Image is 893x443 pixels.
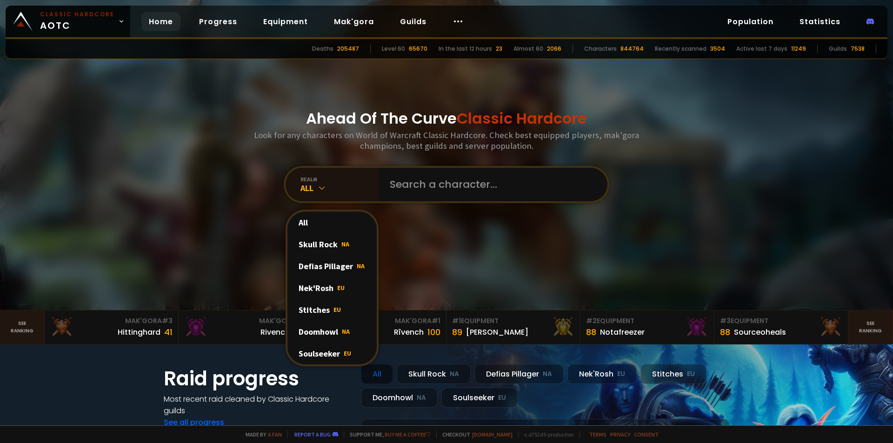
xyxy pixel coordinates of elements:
[409,45,427,53] div: 65670
[344,349,351,357] span: EU
[829,45,847,53] div: Guilds
[164,364,350,393] h1: Raid progress
[179,311,313,344] a: Mak'Gora#2Rivench100
[397,364,471,384] div: Skull Rock
[452,316,574,326] div: Equipment
[260,326,290,338] div: Rivench
[634,431,659,438] a: Consent
[393,12,434,31] a: Guilds
[287,277,377,299] div: Nek'Rosh
[589,431,606,438] a: Terms
[337,284,345,292] span: EU
[184,316,307,326] div: Mak'Gora
[580,311,714,344] a: #2Equipment88Notafreezer
[240,431,282,438] span: Made by
[40,10,114,33] span: AOTC
[446,311,580,344] a: #1Equipment89[PERSON_NAME]
[610,431,630,438] a: Privacy
[361,364,393,384] div: All
[385,431,431,438] a: Buy me a coffee
[6,6,130,37] a: Classic HardcoreAOTC
[452,316,461,325] span: # 1
[720,316,842,326] div: Equipment
[792,12,848,31] a: Statistics
[655,45,706,53] div: Recently scanned
[40,10,114,19] small: Classic Hardcore
[586,326,596,338] div: 88
[344,431,431,438] span: Support me,
[287,255,377,277] div: Defias Pillager
[452,326,462,338] div: 89
[313,311,446,344] a: Mak'Gora#1Rîvench100
[543,370,552,379] small: NA
[791,45,806,53] div: 11249
[333,305,341,314] span: EU
[384,168,596,201] input: Search a character...
[617,370,625,379] small: EU
[457,108,587,129] span: Classic Hardcore
[436,431,513,438] span: Checkout
[472,431,513,438] a: [DOMAIN_NAME]
[687,370,695,379] small: EU
[441,388,518,408] div: Soulseeker
[164,326,173,338] div: 41
[720,12,781,31] a: Population
[162,316,173,325] span: # 3
[306,107,587,130] h1: Ahead Of The Curve
[586,316,597,325] span: # 2
[361,388,438,408] div: Doomhowl
[498,393,506,403] small: EU
[312,45,333,53] div: Deaths
[720,326,730,338] div: 88
[300,183,379,193] div: All
[600,326,645,338] div: Notafreezer
[50,316,173,326] div: Mak'Gora
[287,343,377,364] div: Soulseeker
[318,316,440,326] div: Mak'Gora
[848,311,893,344] a: Seeranking
[394,326,424,338] div: Rîvench
[736,45,787,53] div: Active last 7 days
[450,370,459,379] small: NA
[337,45,359,53] div: 205487
[427,326,440,338] div: 100
[45,311,179,344] a: Mak'Gora#3Hittinghard41
[342,327,350,336] span: NA
[567,364,637,384] div: Nek'Rosh
[118,326,160,338] div: Hittinghard
[300,176,379,183] div: realm
[466,326,528,338] div: [PERSON_NAME]
[851,45,865,53] div: 7538
[287,212,377,233] div: All
[294,431,331,438] a: Report a bug
[268,431,282,438] a: a fan
[287,233,377,255] div: Skull Rock
[141,12,180,31] a: Home
[256,12,315,31] a: Equipment
[357,262,365,270] span: NA
[382,45,405,53] div: Level 60
[586,316,708,326] div: Equipment
[164,417,224,428] a: See all progress
[432,316,440,325] span: # 1
[584,45,617,53] div: Characters
[714,311,848,344] a: #3Equipment88Sourceoheals
[417,393,426,403] small: NA
[192,12,245,31] a: Progress
[341,240,349,248] span: NA
[620,45,644,53] div: 844764
[640,364,706,384] div: Stitches
[720,316,731,325] span: # 3
[287,321,377,343] div: Doomhowl
[287,299,377,321] div: Stitches
[164,393,350,417] h4: Most recent raid cleaned by Classic Hardcore guilds
[250,130,643,151] h3: Look for any characters on World of Warcraft Classic Hardcore. Check best equipped players, mak'g...
[710,45,725,53] div: 3504
[474,364,564,384] div: Defias Pillager
[518,431,574,438] span: v. d752d5 - production
[327,12,381,31] a: Mak'gora
[734,326,786,338] div: Sourceoheals
[496,45,502,53] div: 23
[547,45,561,53] div: 2066
[439,45,492,53] div: In the last 12 hours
